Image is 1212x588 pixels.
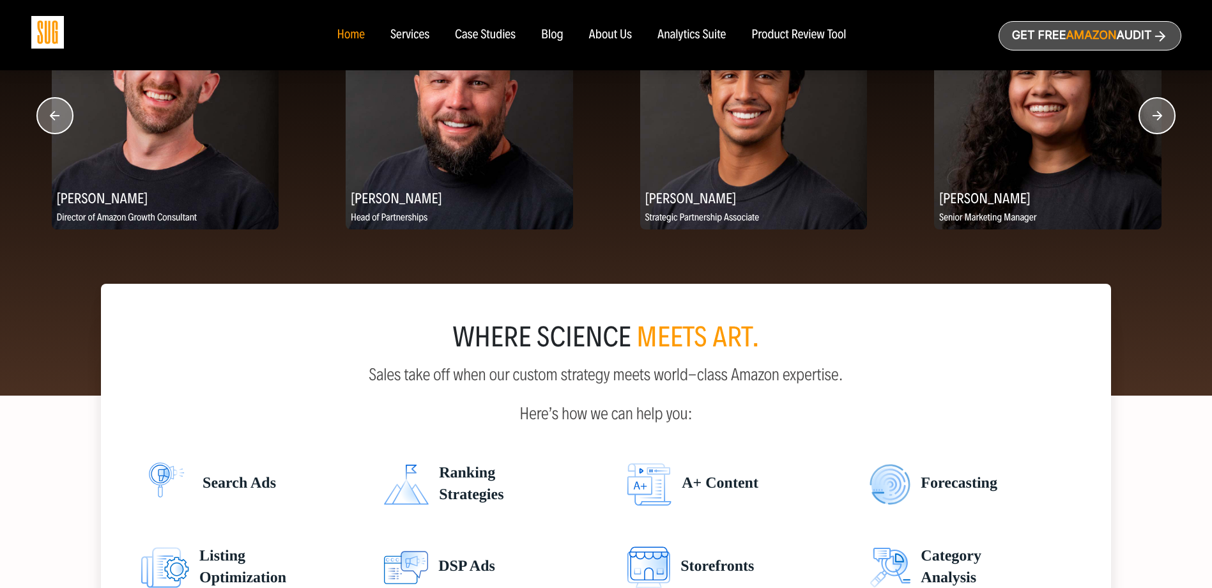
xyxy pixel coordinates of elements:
a: Product Review Tool [751,28,846,42]
span: Search Ads [192,462,276,507]
div: where science [132,325,1080,350]
span: Amazon [1066,29,1116,42]
h2: [PERSON_NAME] [346,185,573,210]
img: Sug [31,16,64,49]
h2: [PERSON_NAME] [52,185,279,210]
img: Search ads [384,462,429,507]
span: Ranking Strategies [429,462,503,507]
h2: [PERSON_NAME] [640,185,868,210]
img: Mark Anderson, Head of Partnerships [346,2,573,229]
p: Strategic Partnership Associate [640,210,868,226]
h2: [PERSON_NAME] [934,185,1162,210]
a: Services [390,28,429,42]
a: Analytics Suite [657,28,726,42]
img: Search ads [627,462,671,507]
p: Senior Marketing Manager [934,210,1162,226]
img: David Allen, Director of Amazon Growth Consultant [52,2,279,229]
p: Sales take off when our custom strategy meets world-class Amazon expertise. [132,366,1080,384]
a: Blog [541,28,564,42]
img: Search ads [141,462,192,507]
span: A+ Content [671,462,758,507]
a: Get freeAmazonAudit [999,21,1181,50]
img: Aleksei Stojanovic, Strategic Partnership Associate [640,2,868,229]
span: Forecasting [910,462,997,507]
p: Head of Partnerships [346,210,573,226]
a: Home [337,28,364,42]
a: Case Studies [455,28,516,42]
a: About Us [589,28,633,42]
img: Search ads [870,462,910,507]
p: Director of Amazon Growth Consultant [52,210,279,226]
p: Here’s how we can help you: [132,394,1080,423]
img: Adrianna Lugo, Senior Marketing Manager [934,2,1162,229]
span: meets art. [636,320,760,354]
